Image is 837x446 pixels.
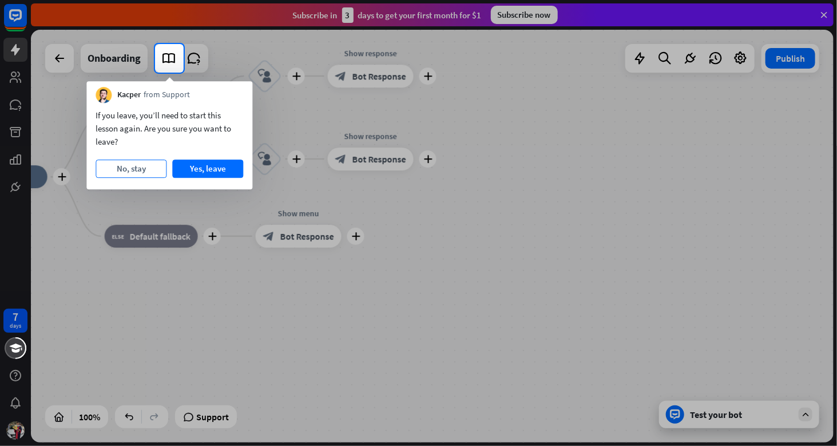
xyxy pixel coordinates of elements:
[144,89,190,101] span: from Support
[117,89,141,101] span: Kacper
[172,160,243,178] button: Yes, leave
[9,5,43,39] button: Open LiveChat chat widget
[96,109,243,148] div: If you leave, you’ll need to start this lesson again. Are you sure you want to leave?
[96,160,166,178] button: No, stay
